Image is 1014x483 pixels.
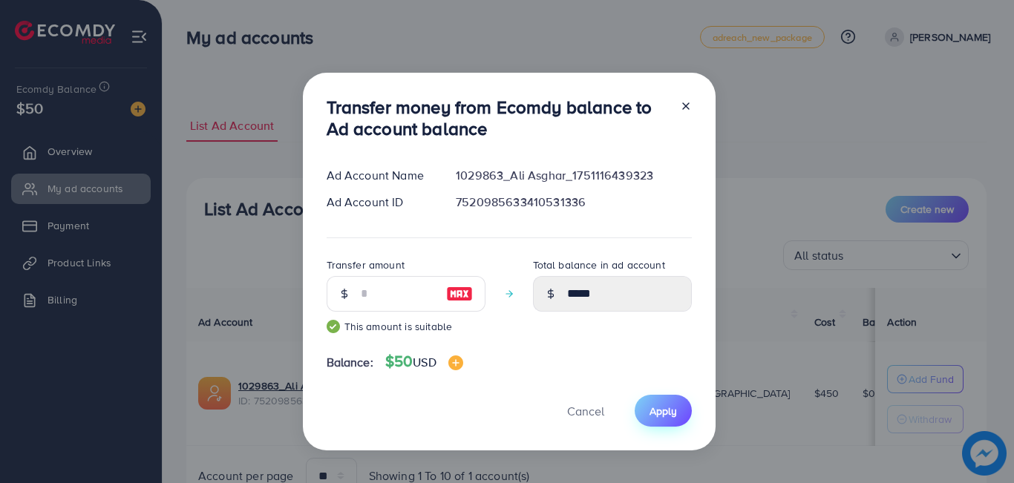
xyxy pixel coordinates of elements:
img: guide [327,320,340,333]
h3: Transfer money from Ecomdy balance to Ad account balance [327,96,668,139]
img: image [448,355,463,370]
label: Total balance in ad account [533,257,665,272]
span: Apply [650,404,677,418]
h4: $50 [385,352,463,371]
span: USD [413,354,436,370]
div: 1029863_Ali Asghar_1751116439323 [444,167,703,184]
button: Cancel [549,395,623,427]
span: Balance: [327,354,373,371]
div: 7520985633410531336 [444,194,703,211]
span: Cancel [567,403,604,419]
img: image [446,285,473,303]
small: This amount is suitable [327,319,485,334]
label: Transfer amount [327,257,405,272]
button: Apply [635,395,692,427]
div: Ad Account ID [315,194,445,211]
div: Ad Account Name [315,167,445,184]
